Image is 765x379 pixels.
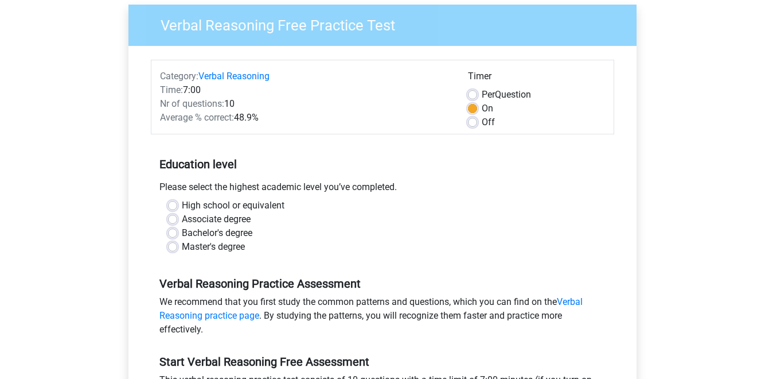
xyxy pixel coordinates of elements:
div: 10 [151,97,459,111]
h5: Verbal Reasoning Practice Assessment [159,277,606,291]
label: Associate degree [182,212,251,226]
label: On [482,102,493,115]
div: Timer [468,69,605,88]
div: We recommend that you first study the common patterns and questions, which you can find on the . ... [151,295,614,341]
a: Verbal Reasoning [198,71,270,82]
label: Question [482,88,531,102]
h3: Verbal Reasoning Free Practice Test [147,12,628,34]
h5: Start Verbal Reasoning Free Assessment [159,355,606,369]
div: Please select the highest academic level you’ve completed. [151,180,614,199]
div: 48.9% [151,111,459,125]
label: Bachelor's degree [182,226,252,240]
label: High school or equivalent [182,199,284,212]
h5: Education level [159,153,606,176]
span: Average % correct: [160,112,234,123]
label: Master's degree [182,240,245,254]
span: Per [482,89,495,100]
span: Category: [160,71,198,82]
div: 7:00 [151,83,459,97]
span: Time: [160,84,183,95]
span: Nr of questions: [160,98,224,109]
label: Off [482,115,495,129]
